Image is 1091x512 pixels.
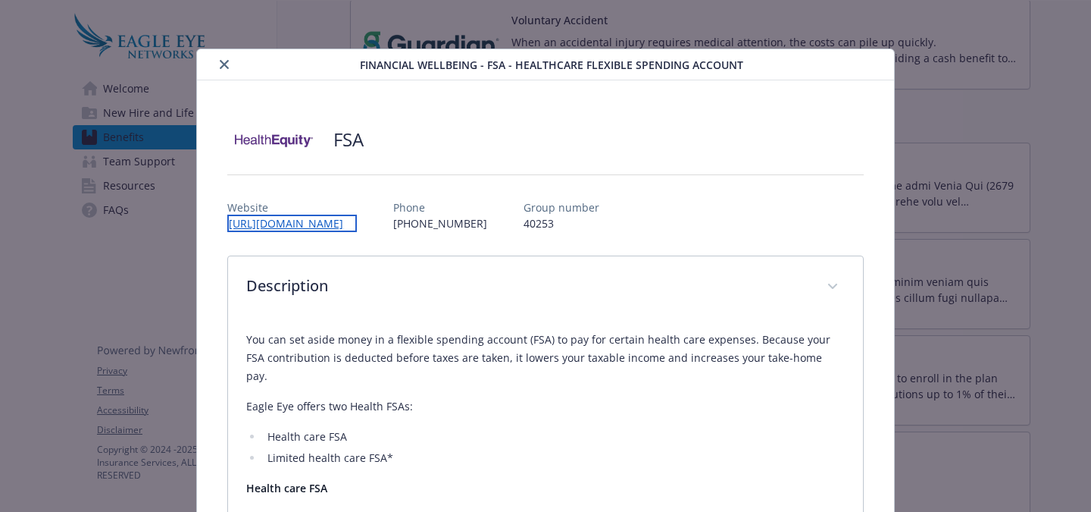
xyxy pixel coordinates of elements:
[393,199,487,215] p: Phone
[227,199,357,215] p: Website
[524,215,599,231] p: 40253
[333,127,364,152] h2: FSA
[246,481,327,495] strong: Health care FSA
[524,199,599,215] p: Group number
[393,215,487,231] p: [PHONE_NUMBER]
[360,57,743,73] span: Financial Wellbeing - FSA - Healthcare Flexible Spending Account
[228,256,863,319] div: Description
[246,331,845,385] p: You can set aside money in a flexible spending account (FSA) to pay for certain health care expen...
[227,117,318,162] img: Health Equity
[215,55,233,74] button: close
[246,275,808,297] p: Description
[246,397,845,416] p: Eagle Eye offers two Health FSAs:
[263,449,845,467] li: Limited health care FSA*
[263,428,845,446] li: Health care FSA
[227,215,357,232] a: [URL][DOMAIN_NAME]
